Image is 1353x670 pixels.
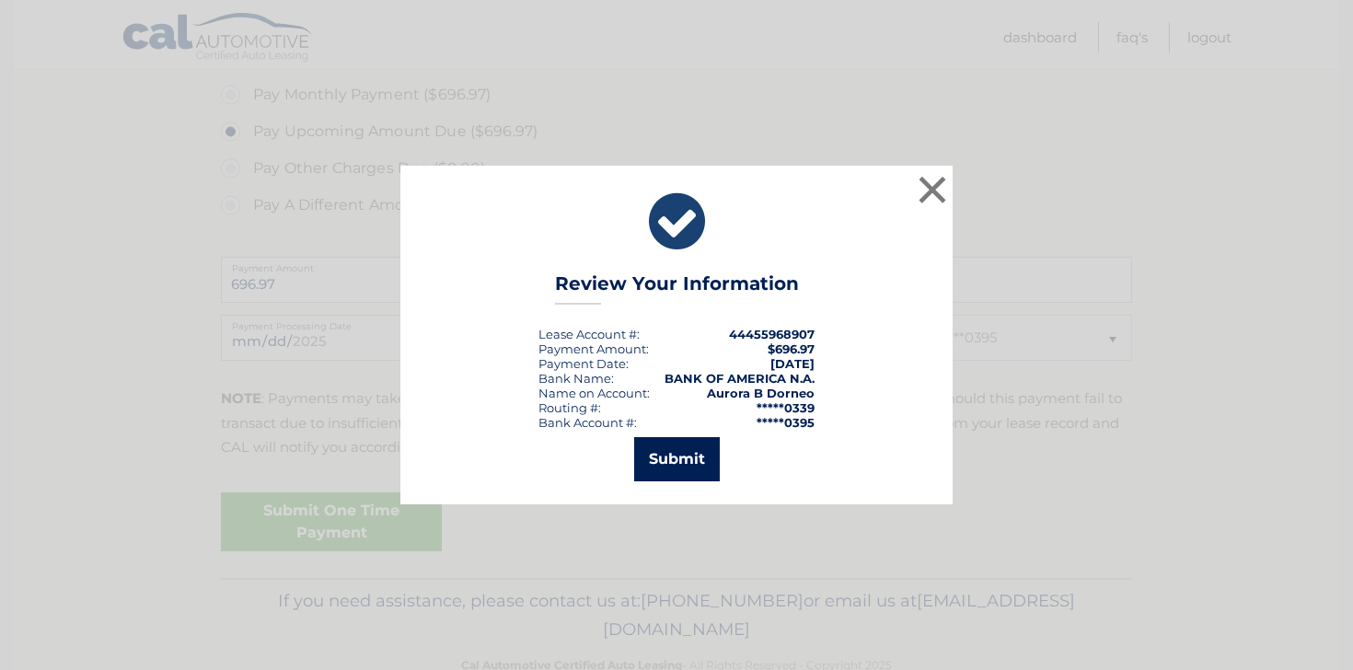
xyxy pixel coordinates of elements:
div: Routing #: [538,400,601,415]
strong: 44455968907 [729,327,815,341]
strong: BANK OF AMERICA N.A. [665,371,815,386]
span: [DATE] [770,356,815,371]
div: Bank Account #: [538,415,637,430]
div: : [538,356,629,371]
div: Payment Amount: [538,341,649,356]
span: $696.97 [768,341,815,356]
button: Submit [634,437,720,481]
span: Payment Date [538,356,626,371]
div: Lease Account #: [538,327,640,341]
div: Bank Name: [538,371,614,386]
button: × [914,171,951,208]
div: Name on Account: [538,386,650,400]
h3: Review Your Information [555,272,799,305]
strong: Aurora B Dorneo [707,386,815,400]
